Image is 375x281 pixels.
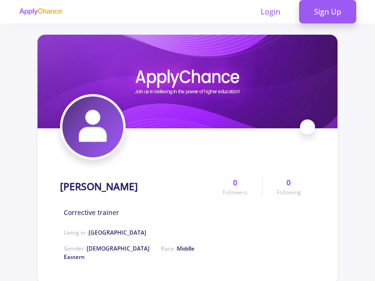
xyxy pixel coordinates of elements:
h1: [PERSON_NAME] [60,181,138,192]
a: 0Following [262,177,315,197]
span: Corrective trainer [64,207,119,217]
span: Race : [64,244,195,261]
img: Reza Mohammadabadicover image [37,35,337,128]
span: Living in : [64,229,146,237]
span: 0 [286,177,291,188]
span: Followers [223,188,247,197]
span: Gender : [64,244,150,252]
span: [DEMOGRAPHIC_DATA] [87,244,150,252]
span: Middle Eastern [64,244,195,261]
img: Reza Mohammadabadiavatar [62,96,123,157]
span: Following [277,188,301,197]
span: 0 [233,177,237,188]
img: applychance logo text only [19,8,62,15]
a: 0Followers [209,177,262,197]
span: [GEOGRAPHIC_DATA] [89,229,146,237]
